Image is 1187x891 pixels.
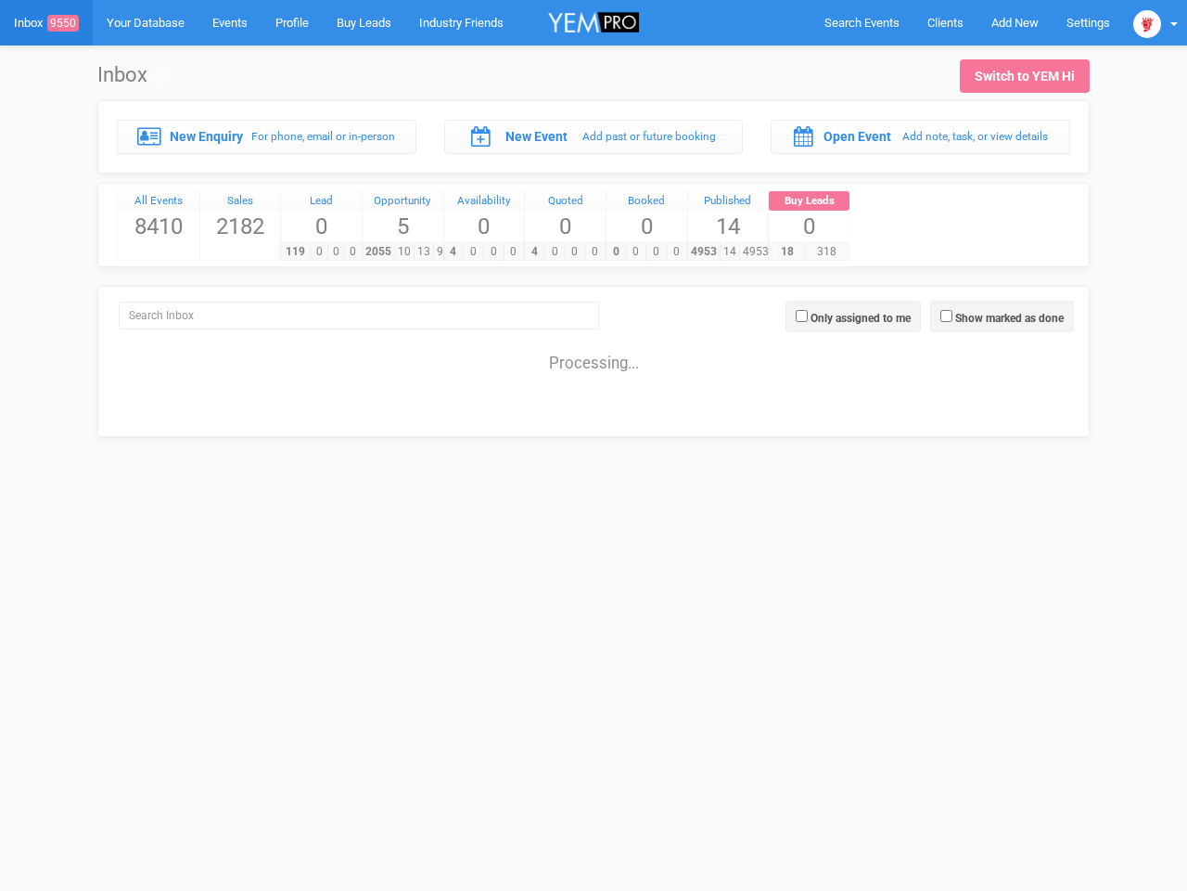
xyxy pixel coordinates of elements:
a: Quoted [525,191,606,212]
span: 0 [444,211,525,242]
span: 5 [363,211,443,242]
a: Booked [606,191,687,212]
span: 4953 [687,243,721,261]
span: 0 [666,243,687,261]
span: Search Events [824,16,900,30]
span: 318 [805,243,849,261]
a: Switch to YEM Hi [960,59,1090,93]
label: Only assigned to me [810,310,911,327]
small: Add past or future booking [582,130,716,143]
label: New Event [505,127,568,146]
small: For phone, email or in-person [251,130,395,143]
span: 0 [504,243,525,261]
div: Processing... [103,334,1084,371]
span: 0 [606,243,627,261]
a: New Enquiry For phone, email or in-person [117,120,416,153]
a: New Event Add past or future booking [444,120,744,153]
span: 0 [769,211,849,242]
span: 4953 [739,243,772,261]
span: 2182 [200,211,281,242]
div: Switch to YEM Hi [975,67,1075,85]
img: open-uri20250107-2-1pbi2ie [1133,10,1161,38]
span: 0 [565,243,586,261]
span: 119 [280,243,311,261]
span: 13 [414,243,434,261]
span: 8410 [119,211,199,242]
span: 0 [281,211,362,242]
span: 0 [483,243,504,261]
small: Add note, task, or view details [902,130,1048,143]
a: Lead [281,191,362,212]
span: 0 [310,243,327,261]
span: 14 [720,243,740,261]
label: New Enquiry [170,127,243,146]
a: Published [688,191,769,212]
span: 4 [524,243,545,261]
label: Show marked as done [955,310,1064,327]
a: Opportunity [363,191,443,212]
span: 0 [344,243,362,261]
span: 9 [433,243,447,261]
span: 18 [768,243,806,261]
a: All Events [119,191,199,212]
span: 14 [688,211,769,242]
span: 10 [394,243,415,261]
span: 0 [544,243,566,261]
a: Buy Leads [769,191,849,212]
span: 0 [606,211,687,242]
span: 0 [626,243,647,261]
span: Add New [991,16,1039,30]
span: Clients [927,16,964,30]
h1: Inbox [97,64,169,86]
span: 9550 [47,15,79,32]
label: Open Event [823,127,891,146]
a: Availability [444,191,525,212]
span: 0 [645,243,667,261]
span: 2055 [362,243,395,261]
a: Sales [200,191,281,212]
a: Open Event Add note, task, or view details [771,120,1070,153]
span: 4 [443,243,465,261]
span: 0 [327,243,345,261]
span: 0 [584,243,606,261]
input: Search Inbox [119,302,599,329]
span: 0 [463,243,484,261]
span: 0 [525,211,606,242]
